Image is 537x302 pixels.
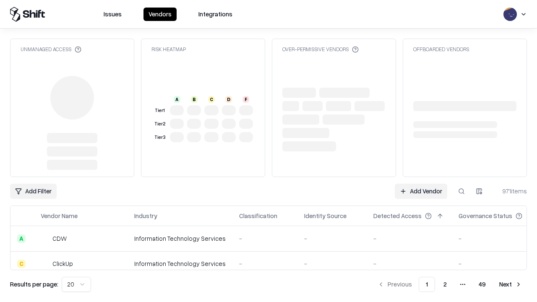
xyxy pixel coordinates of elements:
div: Tier 3 [153,134,167,141]
div: 971 items [493,187,527,195]
div: A [17,234,26,243]
div: - [459,259,536,268]
div: - [373,259,445,268]
div: - [239,259,291,268]
button: 1 [419,277,435,292]
div: Identity Source [304,211,347,220]
button: 2 [437,277,454,292]
div: F [242,96,249,103]
div: - [304,259,360,268]
div: D [225,96,232,103]
button: 49 [472,277,493,292]
div: Detected Access [373,211,422,220]
button: Next [494,277,527,292]
button: Issues [99,8,127,21]
div: Governance Status [459,211,512,220]
div: Tier 2 [153,120,167,128]
button: Integrations [193,8,237,21]
div: C [17,260,26,268]
div: B [191,96,198,103]
div: ClickUp [52,259,73,268]
div: Vendor Name [41,211,78,220]
div: A [174,96,180,103]
div: Information Technology Services [134,234,226,243]
div: C [208,96,215,103]
div: Classification [239,211,277,220]
a: Add Vendor [395,184,447,199]
div: - [459,234,536,243]
nav: pagination [373,277,527,292]
p: Results per page: [10,280,58,289]
div: Information Technology Services [134,259,226,268]
button: Add Filter [10,184,57,199]
div: - [304,234,360,243]
div: Over-Permissive Vendors [282,46,359,53]
img: CDW [41,234,49,243]
div: - [239,234,291,243]
div: Unmanaged Access [21,46,81,53]
div: Tier 1 [153,107,167,114]
img: ClickUp [41,260,49,268]
button: Vendors [143,8,177,21]
div: Industry [134,211,157,220]
div: - [373,234,445,243]
div: CDW [52,234,67,243]
div: Risk Heatmap [151,46,186,53]
div: Offboarded Vendors [413,46,469,53]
